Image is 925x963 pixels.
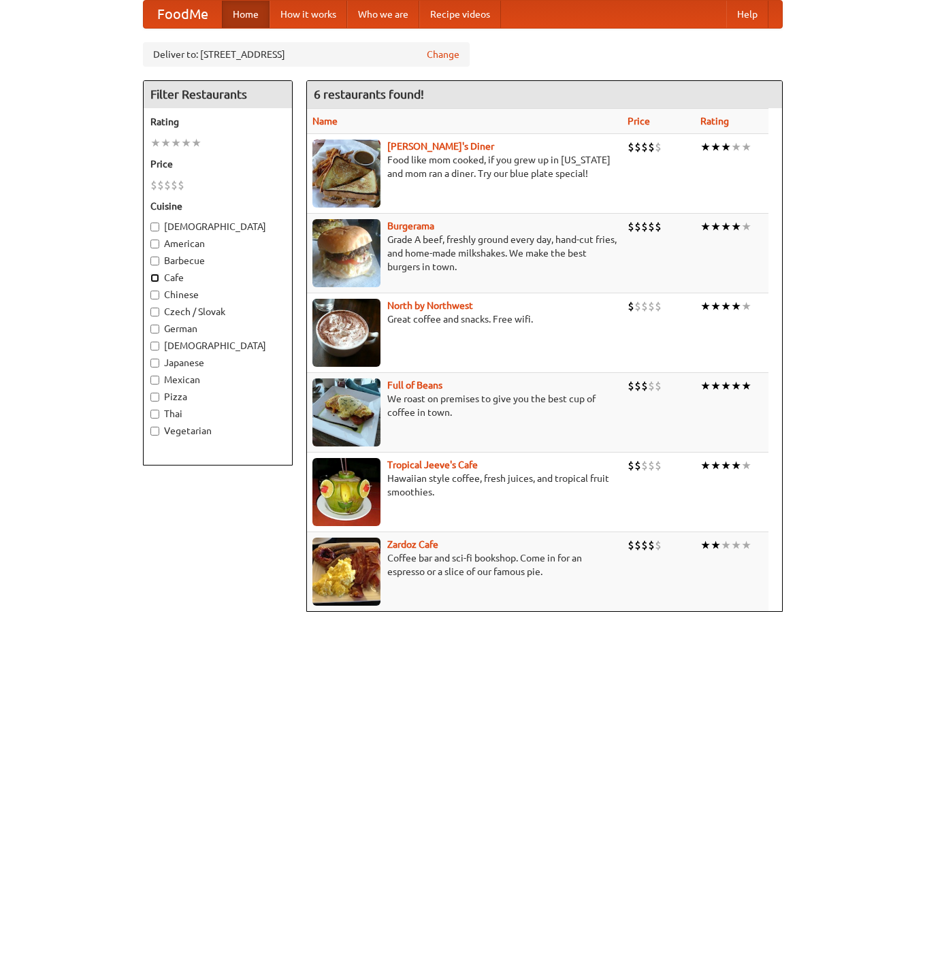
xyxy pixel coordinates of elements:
[641,299,648,314] li: $
[150,115,285,129] h5: Rating
[150,257,159,265] input: Barbecue
[347,1,419,28] a: Who we are
[648,378,655,393] li: $
[150,393,159,402] input: Pizza
[628,378,634,393] li: $
[387,300,473,311] a: North by Northwest
[628,538,634,553] li: $
[655,299,662,314] li: $
[312,219,380,287] img: burgerama.jpg
[700,219,711,234] li: ★
[741,458,751,473] li: ★
[655,378,662,393] li: $
[655,219,662,234] li: $
[161,135,171,150] li: ★
[150,288,285,301] label: Chinese
[641,140,648,154] li: $
[427,48,459,61] a: Change
[648,299,655,314] li: $
[731,458,741,473] li: ★
[150,376,159,385] input: Mexican
[721,299,731,314] li: ★
[634,299,641,314] li: $
[164,178,171,193] li: $
[641,219,648,234] li: $
[157,178,164,193] li: $
[312,538,380,606] img: zardoz.jpg
[150,356,285,370] label: Japanese
[181,135,191,150] li: ★
[711,219,721,234] li: ★
[150,305,285,319] label: Czech / Slovak
[628,458,634,473] li: $
[711,140,721,154] li: ★
[634,458,641,473] li: $
[741,538,751,553] li: ★
[711,538,721,553] li: ★
[312,233,617,274] p: Grade A beef, freshly ground every day, hand-cut fries, and home-made milkshakes. We make the bes...
[150,373,285,387] label: Mexican
[721,140,731,154] li: ★
[721,538,731,553] li: ★
[731,378,741,393] li: ★
[721,219,731,234] li: ★
[150,240,159,248] input: American
[150,254,285,267] label: Barbecue
[143,42,470,67] div: Deliver to: [STREET_ADDRESS]
[726,1,768,28] a: Help
[721,378,731,393] li: ★
[312,312,617,326] p: Great coffee and snacks. Free wifi.
[700,458,711,473] li: ★
[387,539,438,550] a: Zardoz Cafe
[171,135,181,150] li: ★
[144,81,292,108] h4: Filter Restaurants
[171,178,178,193] li: $
[648,538,655,553] li: $
[150,308,159,316] input: Czech / Slovak
[634,378,641,393] li: $
[312,392,617,419] p: We roast on premises to give you the best cup of coffee in town.
[150,407,285,421] label: Thai
[150,339,285,353] label: [DEMOGRAPHIC_DATA]
[655,458,662,473] li: $
[150,424,285,438] label: Vegetarian
[731,219,741,234] li: ★
[634,538,641,553] li: $
[700,116,729,127] a: Rating
[731,140,741,154] li: ★
[641,538,648,553] li: $
[387,380,442,391] b: Full of Beans
[648,458,655,473] li: $
[150,274,159,282] input: Cafe
[628,140,634,154] li: $
[628,219,634,234] li: $
[731,538,741,553] li: ★
[741,219,751,234] li: ★
[419,1,501,28] a: Recipe videos
[312,378,380,446] img: beans.jpg
[312,140,380,208] img: sallys.jpg
[700,140,711,154] li: ★
[150,342,159,350] input: [DEMOGRAPHIC_DATA]
[641,378,648,393] li: $
[150,199,285,213] h5: Cuisine
[150,157,285,171] h5: Price
[178,178,184,193] li: $
[700,299,711,314] li: ★
[387,459,478,470] a: Tropical Jeeve's Cafe
[655,140,662,154] li: $
[312,116,338,127] a: Name
[648,140,655,154] li: $
[150,390,285,404] label: Pizza
[150,223,159,231] input: [DEMOGRAPHIC_DATA]
[648,219,655,234] li: $
[731,299,741,314] li: ★
[150,410,159,419] input: Thai
[150,291,159,299] input: Chinese
[150,178,157,193] li: $
[628,299,634,314] li: $
[628,116,650,127] a: Price
[150,359,159,368] input: Japanese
